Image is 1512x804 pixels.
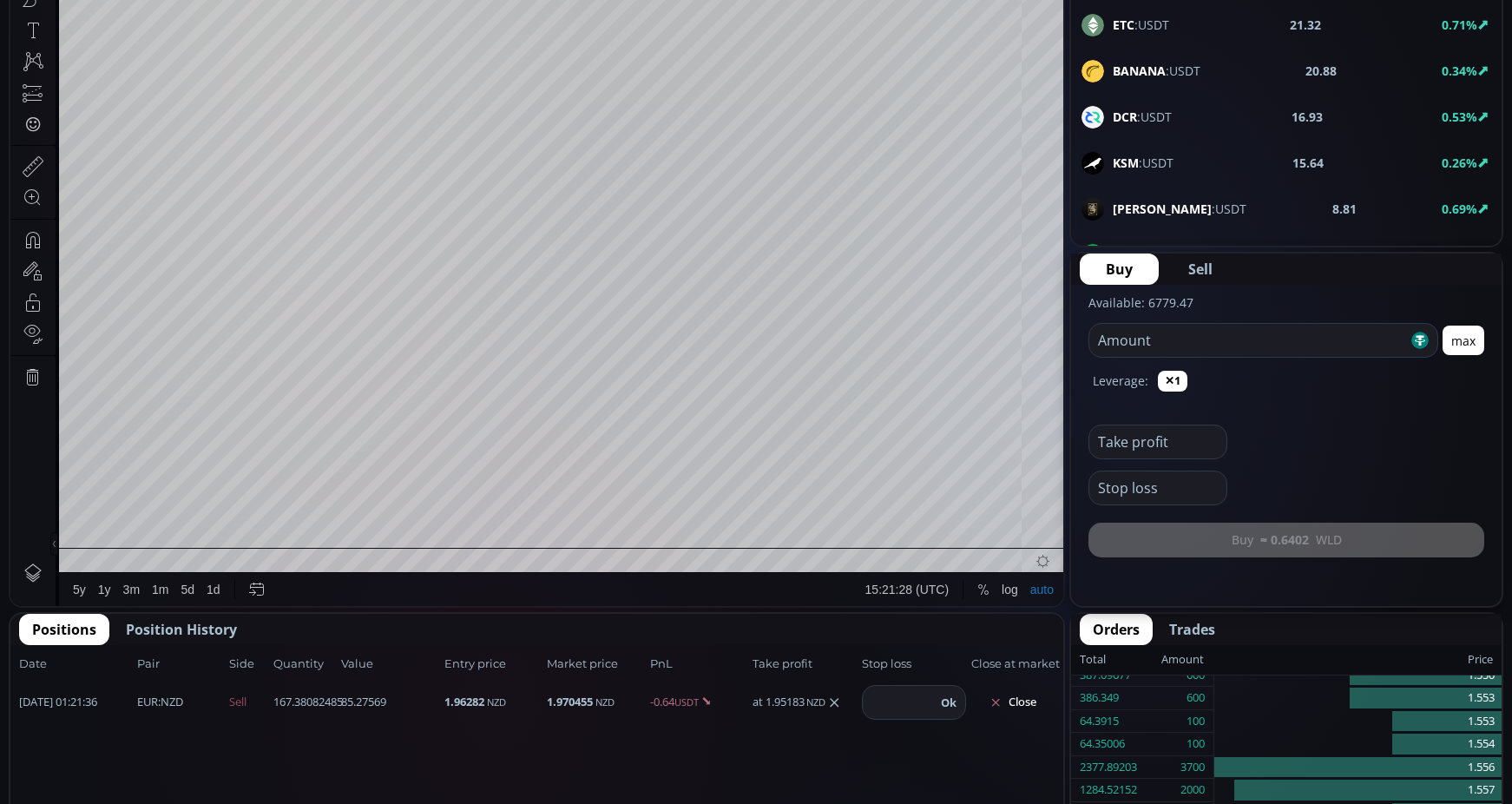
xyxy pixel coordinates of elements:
[1113,154,1173,172] span: :USDT
[985,689,1014,722] div: Toggle Log Scale
[282,43,311,56] div: 1.761
[137,694,183,711] span: :NZD
[19,694,132,711] span: [DATE] 01:21:36
[1214,710,1502,734] div: 1.553
[1080,649,1161,671] div: Total
[273,43,282,56] div: H
[1214,687,1502,710] div: 1.553
[1214,664,1502,688] div: 1.550
[1106,259,1133,280] span: Buy
[233,10,284,23] div: Compare
[1080,756,1137,779] div: 2377.89203
[16,232,30,248] div: 
[1080,687,1119,709] div: 386.349
[1113,200,1246,218] span: :USDT
[101,63,145,76] div: 67.912M
[137,694,158,709] b: EUR
[1290,16,1321,34] b: 21.32
[1204,649,1493,671] div: Price
[753,656,857,673] span: Take profit
[1187,710,1205,733] div: 100
[201,40,216,56] div: Market open
[1214,733,1502,756] div: 1.554
[1113,63,1166,79] b: BANANA
[444,656,542,673] span: Entry price
[855,698,938,712] span: 15:21:28 (UTC)
[56,63,94,76] div: Volume
[233,689,260,722] div: Go to
[1214,779,1502,802] div: 1.557
[1180,779,1205,801] div: 2000
[1443,326,1484,355] button: max
[230,43,240,56] div: O
[1093,619,1140,640] span: Orders
[1187,687,1205,709] div: 600
[1161,649,1204,671] div: Amount
[487,695,506,708] small: NZD
[141,698,158,712] div: 1m
[1162,254,1239,285] button: Sell
[1014,689,1049,722] div: Toggle Auto Scale
[40,648,48,671] div: Hide Drawings Toolbar
[971,656,1055,673] span: Close at market
[88,40,115,56] div: 1D
[1292,108,1323,126] b: 16.93
[1093,372,1148,390] label: Leverage:
[19,614,109,645] button: Positions
[1080,614,1153,645] button: Orders
[1113,201,1212,217] b: [PERSON_NAME]
[862,656,966,673] span: Stop loss
[1113,109,1137,125] b: DCR
[806,695,825,710] small: NZD
[1113,108,1172,126] span: :USDT
[1214,756,1502,780] div: 1.556
[1113,16,1134,33] b: ETC
[32,619,96,640] span: Positions
[444,694,484,709] b: 1.96282
[595,695,615,708] small: NZD
[229,694,268,711] span: Sell
[991,698,1008,712] div: log
[56,40,88,56] div: WLD
[113,698,129,712] div: 3m
[341,656,439,673] span: Value
[240,43,268,56] div: 1.653
[1080,779,1137,801] div: 1284.52152
[315,43,322,56] div: L
[148,10,156,23] div: D
[1442,109,1477,125] b: 0.53%
[1305,62,1337,80] b: 20.88
[961,689,985,722] div: Toggle Percentage
[1187,733,1205,755] div: 100
[171,698,185,712] div: 5d
[1292,154,1324,172] b: 15.64
[1020,698,1043,712] div: auto
[19,656,132,673] span: Date
[1080,733,1125,755] div: 64.35006
[113,614,250,645] button: Position History
[196,698,210,712] div: 1d
[341,694,439,711] span: 85.27569
[229,656,268,673] span: Side
[137,656,224,673] span: Pair
[1332,200,1357,218] b: 8.81
[88,698,101,712] div: 1y
[650,694,748,711] span: -0.64
[356,43,365,56] div: C
[1442,155,1477,171] b: 0.26%
[273,656,336,673] span: Quantity
[1442,63,1477,79] b: 0.34%
[1158,371,1187,392] button: ✕1
[365,43,394,56] div: 1.563
[1188,259,1213,280] span: Sell
[398,43,483,56] div: −0.091 (−5.50%)
[547,656,645,673] span: Market price
[273,694,336,711] span: 167.38082485
[849,689,944,722] button: 15:21:28 (UTC)
[1169,619,1215,640] span: Trades
[1442,16,1477,33] b: 0.71%
[971,689,1055,716] button: Close
[674,695,699,708] small: USDT
[126,619,237,640] span: Position History
[323,43,352,56] div: 1.546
